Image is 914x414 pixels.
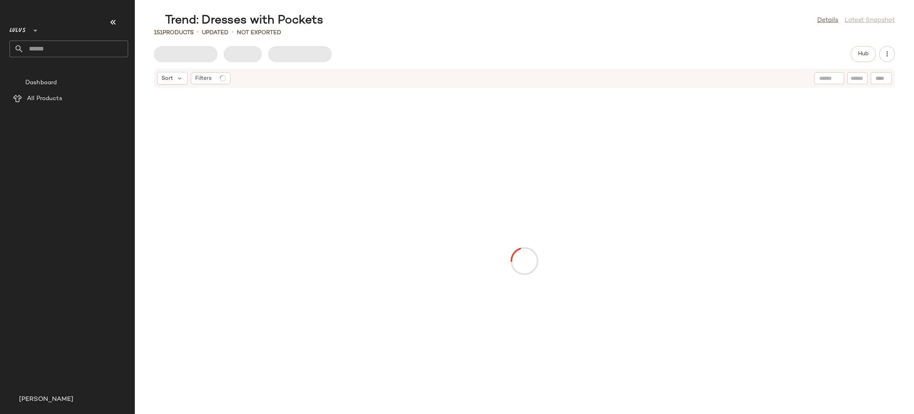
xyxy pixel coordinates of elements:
span: All Products [27,94,62,103]
span: 151 [154,30,163,36]
span: • [232,28,234,37]
button: Hub [851,46,876,62]
span: Dashboard [25,78,57,87]
span: Lulus [10,21,26,36]
span: Sort [161,74,173,83]
p: updated [202,29,228,37]
div: Trend: Dresses with Pockets [154,13,323,29]
span: Hub [858,51,869,57]
span: [PERSON_NAME] [19,395,73,404]
div: Products [154,29,194,37]
a: Details [817,16,838,25]
p: Not Exported [237,29,281,37]
span: • [197,28,199,37]
span: Filters [195,74,211,83]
